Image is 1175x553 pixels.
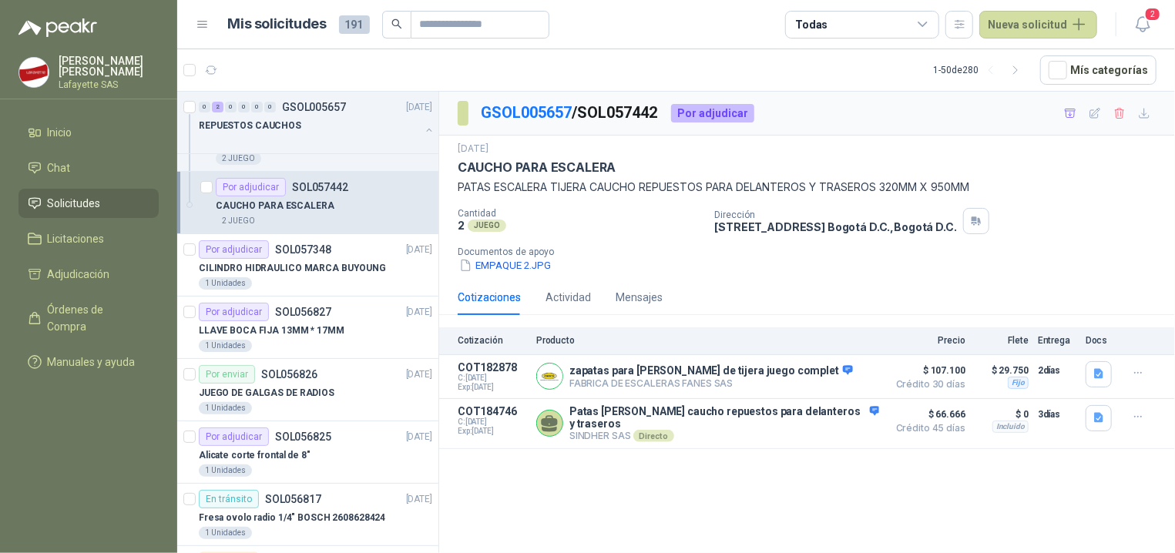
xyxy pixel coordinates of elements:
div: Mensajes [616,289,663,306]
a: Por adjudicarSOL056825[DATE] Alicate corte frontal de 8"1 Unidades [177,421,438,484]
span: $ 66.666 [888,405,965,424]
p: [DATE] [406,305,432,320]
div: 1 Unidades [199,277,252,290]
p: [DATE] [406,243,432,257]
p: CAUCHO PARA ESCALERA [458,159,616,176]
p: Lafayette SAS [59,80,159,89]
p: PATAS ESCALERA TIJERA CAUCHO REPUESTOS PARA DELANTEROS Y TRASEROS 320MM X 950MM [458,179,1157,196]
a: Inicio [18,118,159,147]
a: En tránsitoSOL056817[DATE] Fresa ovolo radio 1/4" BOSCH 26086284241 Unidades [177,484,438,546]
div: 0 [264,102,276,112]
p: CAUCHO PARA ESCALERA [216,199,334,213]
p: COT182878 [458,361,527,374]
h1: Mis solicitudes [228,13,327,35]
a: Por adjudicarSOL057348[DATE] CILINDRO HIDRAULICO MARCA BUYOUNG1 Unidades [177,234,438,297]
div: Incluido [992,421,1029,433]
div: 1 Unidades [199,464,252,477]
button: Nueva solicitud [979,11,1097,39]
p: SOL057442 [292,182,348,193]
p: GSOL005657 [282,102,346,112]
a: Chat [18,153,159,183]
span: 2 [1144,7,1161,22]
div: Todas [795,16,828,33]
div: Directo [633,430,674,442]
p: [DATE] [406,492,432,507]
p: CILINDRO HIDRAULICO MARCA BUYOUNG [199,261,386,276]
span: Exp: [DATE] [458,427,527,436]
a: Por adjudicarSOL057442CAUCHO PARA ESCALERA2 JUEGO [177,172,438,234]
div: Por adjudicar [216,178,286,196]
div: Por adjudicar [671,104,754,122]
span: Inicio [48,124,72,141]
div: 0 [199,102,210,112]
p: Entrega [1038,335,1076,346]
a: GSOL005657 [481,103,572,122]
p: [DATE] [406,100,432,115]
p: REPUESTOS CAUCHOS [199,119,301,133]
button: Mís categorías [1040,55,1157,85]
p: Alicate corte frontal de 8" [199,448,311,463]
a: Órdenes de Compra [18,295,159,341]
div: 0 [225,102,237,112]
a: Adjudicación [18,260,159,289]
img: Company Logo [19,58,49,87]
p: Documentos de apoyo [458,246,1169,257]
div: Por adjudicar [199,240,269,259]
span: Crédito 30 días [888,380,965,389]
p: Docs [1086,335,1116,346]
span: Órdenes de Compra [48,301,144,335]
p: SOL056817 [265,494,321,504]
p: SINDHER SAS [569,430,879,442]
div: Cotizaciones [458,289,521,306]
div: En tránsito [199,490,259,508]
p: SOL056826 [261,369,317,380]
div: 1 Unidades [199,527,252,539]
p: SOL057348 [275,244,331,255]
p: JUEGO DE GALGAS DE RADIOS [199,386,334,401]
p: zapatas para [PERSON_NAME] de tijera juego complet [569,364,853,378]
span: C: [DATE] [458,417,527,427]
p: 2 [458,219,465,232]
img: Company Logo [537,364,562,389]
p: COT184746 [458,405,527,417]
div: Por adjudicar [199,427,269,446]
img: Logo peakr [18,18,97,37]
p: $ 0 [975,405,1029,424]
div: 2 JUEGO [216,152,261,165]
p: Fresa ovolo radio 1/4" BOSCH 2608628424 [199,511,385,525]
a: Por adjudicarSOL056827[DATE] LLAVE BOCA FIJA 13MM * 17MM1 Unidades [177,297,438,359]
span: Manuales y ayuda [48,354,136,370]
p: [DATE] [458,142,488,156]
p: 2 días [1038,361,1076,380]
div: Fijo [1008,377,1029,389]
p: Cantidad [458,208,702,219]
p: 3 días [1038,405,1076,424]
span: 191 [339,15,370,34]
div: Por adjudicar [199,303,269,321]
div: 1 - 50 de 280 [933,58,1028,82]
div: 2 JUEGO [216,215,261,227]
span: Chat [48,159,71,176]
p: Dirección [714,209,956,220]
div: 2 [212,102,223,112]
p: [STREET_ADDRESS] Bogotá D.C. , Bogotá D.C. [714,220,956,233]
p: SOL056827 [275,307,331,317]
a: 0 2 0 0 0 0 GSOL005657[DATE] REPUESTOS CAUCHOS [199,98,435,147]
div: Actividad [546,289,591,306]
span: Crédito 45 días [888,424,965,433]
div: JUEGO [468,220,506,232]
p: Precio [888,335,965,346]
div: 1 Unidades [199,402,252,414]
p: [PERSON_NAME] [PERSON_NAME] [59,55,159,77]
div: 1 Unidades [199,340,252,352]
a: Licitaciones [18,224,159,253]
a: Manuales y ayuda [18,347,159,377]
span: Exp: [DATE] [458,383,527,392]
p: / SOL057442 [481,101,659,125]
a: Por enviarSOL056826[DATE] JUEGO DE GALGAS DE RADIOS1 Unidades [177,359,438,421]
p: [DATE] [406,367,432,382]
div: 0 [251,102,263,112]
span: Solicitudes [48,195,101,212]
p: Patas [PERSON_NAME] caucho repuestos para delanteros y traseros [569,405,879,430]
p: Cotización [458,335,527,346]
